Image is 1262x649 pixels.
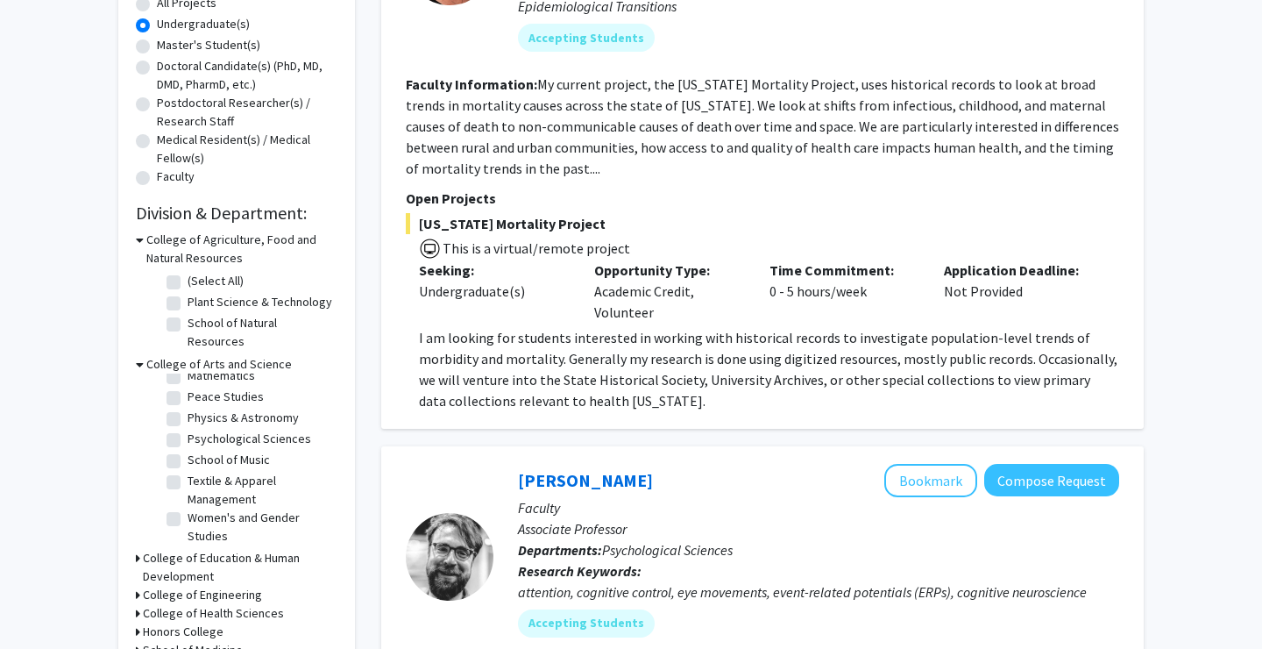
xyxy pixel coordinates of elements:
span: This is a virtual/remote project [441,239,630,257]
label: Doctoral Candidate(s) (PhD, MD, DMD, PharmD, etc.) [157,57,337,94]
h3: College of Agriculture, Food and Natural Resources [146,231,337,267]
button: Compose Request to Nicholas Gaspelin [984,464,1119,496]
b: Faculty Information: [406,75,537,93]
p: Opportunity Type: [594,260,743,281]
p: Faculty [518,497,1119,518]
b: Departments: [518,541,602,559]
p: I am looking for students interested in working with historical records to investigate population... [419,327,1119,411]
h3: College of Arts and Science [146,355,292,374]
h2: Division & Department: [136,203,337,224]
div: attention, cognitive control, eye movements, event-related potentials (ERPs), cognitive neuroscience [518,581,1119,603]
label: Medical Resident(s) / Medical Fellow(s) [157,131,337,168]
label: Peace Studies [188,388,264,406]
div: Not Provided [931,260,1106,323]
label: Mathematics [188,367,255,385]
label: Plant Science & Technology [188,293,332,311]
button: Add Nicholas Gaspelin to Bookmarks [884,464,977,497]
div: Undergraduate(s) [419,281,568,302]
div: 0 - 5 hours/week [756,260,932,323]
p: Application Deadline: [944,260,1093,281]
h3: College of Health Sciences [143,604,284,623]
label: Physics & Astronomy [188,409,299,427]
label: Postdoctoral Researcher(s) / Research Staff [157,94,337,131]
h3: Honors College [143,623,223,641]
p: Time Commitment: [769,260,918,281]
iframe: Chat [13,570,74,636]
b: Research Keywords: [518,562,642,580]
mat-chip: Accepting Students [518,610,655,638]
label: Women's and Gender Studies [188,509,333,546]
label: Psychological Sciences [188,430,311,448]
label: School of Natural Resources [188,314,333,351]
label: Undergraduate(s) [157,15,250,33]
p: Seeking: [419,260,568,281]
fg-read-more: My current project, the [US_STATE] Mortality Project, uses historical records to look at broad tr... [406,75,1119,177]
span: [US_STATE] Mortality Project [406,213,1119,234]
label: Faculty [157,168,195,186]
label: Master's Student(s) [157,36,260,54]
div: Academic Credit, Volunteer [581,260,756,323]
h3: College of Education & Human Development [143,549,337,586]
p: Open Projects [406,188,1119,209]
p: Associate Professor [518,518,1119,539]
a: [PERSON_NAME] [518,469,653,491]
label: School of Music [188,451,270,469]
label: Textile & Apparel Management [188,472,333,509]
span: Psychological Sciences [602,541,733,559]
h3: College of Engineering [143,586,262,604]
mat-chip: Accepting Students [518,24,655,52]
label: (Select All) [188,272,244,290]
